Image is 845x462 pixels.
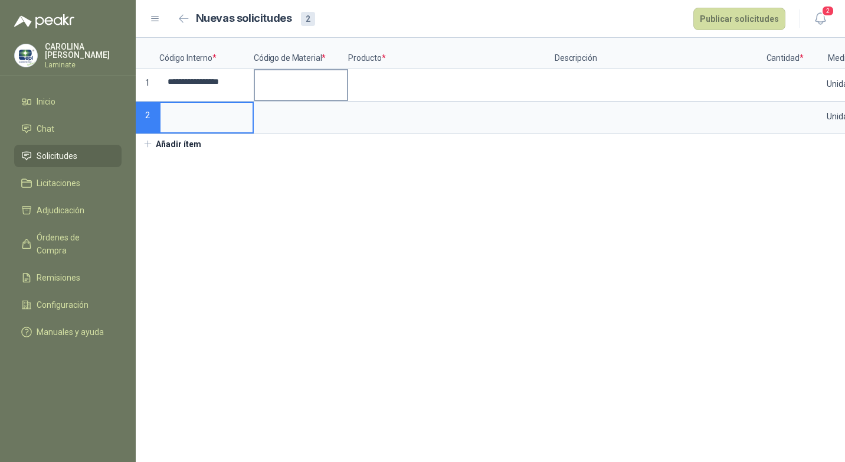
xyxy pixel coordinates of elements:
a: Configuración [14,294,122,316]
p: Laminate [45,61,122,69]
a: Remisiones [14,266,122,289]
img: Company Logo [15,44,37,67]
p: CAROLINA [PERSON_NAME] [45,43,122,59]
img: Logo peakr [14,14,74,28]
button: 2 [810,8,831,30]
p: Producto [348,38,555,69]
a: Adjudicación [14,199,122,222]
a: Solicitudes [14,145,122,167]
span: Chat [37,122,54,135]
span: Solicitudes [37,149,77,162]
div: 2 [301,12,315,26]
span: 2 [821,5,834,17]
button: Publicar solicitudes [693,8,785,30]
p: Código de Material [254,38,348,69]
a: Órdenes de Compra [14,226,122,262]
p: Código Interno [159,38,254,69]
span: Inicio [37,95,55,108]
span: Configuración [37,298,89,311]
p: Cantidad [761,38,808,69]
span: Adjudicación [37,204,84,217]
span: Licitaciones [37,177,80,190]
a: Inicio [14,90,122,113]
p: Descripción [555,38,761,69]
span: Remisiones [37,271,80,284]
span: Órdenes de Compra [37,231,110,257]
a: Licitaciones [14,172,122,194]
span: Manuales y ayuda [37,326,104,339]
p: 1 [136,69,159,102]
h2: Nuevas solicitudes [196,10,292,27]
button: Añadir ítem [136,134,208,154]
a: Chat [14,118,122,140]
p: 2 [136,102,159,134]
a: Manuales y ayuda [14,321,122,343]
